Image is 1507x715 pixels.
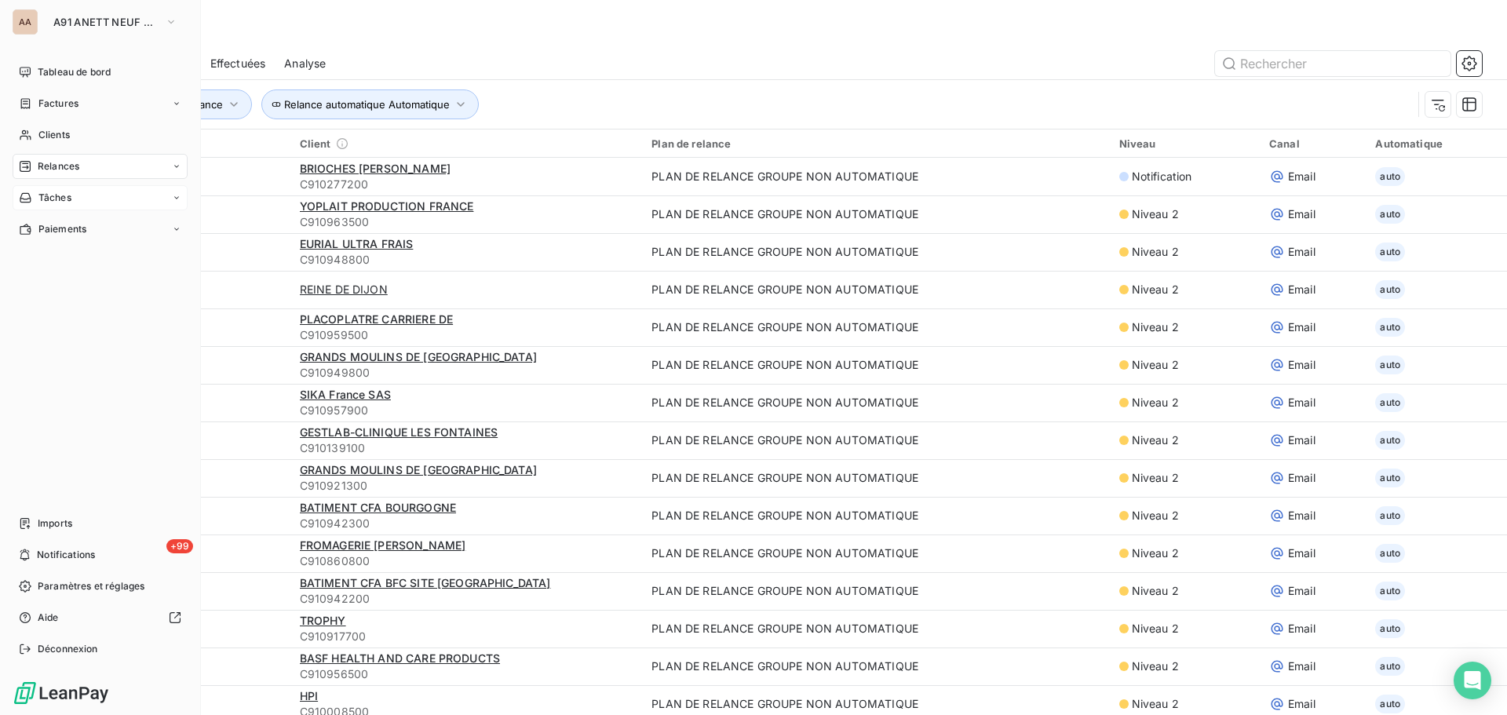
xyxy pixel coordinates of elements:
span: auto [1375,318,1405,337]
span: Niveau 2 [1132,244,1179,260]
span: Email [1288,319,1315,335]
span: Aide [38,611,59,625]
span: auto [1375,243,1405,261]
span: Niveau 2 [1132,470,1179,486]
td: PLAN DE RELANCE GROUPE NON AUTOMATIQUE [642,308,1109,346]
a: Tableau de bord [13,60,188,85]
td: PLAN DE RELANCE GROUPE NON AUTOMATIQUE [642,421,1109,459]
td: PLAN DE RELANCE GROUPE NON AUTOMATIQUE [642,346,1109,384]
span: auto [1375,469,1405,487]
span: C910139100 [300,440,633,456]
span: GRANDS MOULINS DE [GEOGRAPHIC_DATA] [300,350,537,363]
span: C910956500 [300,666,633,682]
span: +99 [166,539,193,553]
span: EURIAL ULTRA FRAIS [300,237,414,250]
span: Client [300,137,331,150]
span: BATIMENT CFA BFC SITE [GEOGRAPHIC_DATA] [300,576,551,589]
div: AA [13,9,38,35]
span: Niveau 2 [1132,508,1179,523]
span: Niveau 2 [1132,545,1179,561]
span: SIKA France SAS [300,388,391,401]
span: Tâches [38,191,71,205]
span: Clients [38,128,70,142]
span: C910959500 [300,327,633,343]
div: Canal [1269,137,1356,150]
span: Paramètres et réglages [38,579,144,593]
span: auto [1375,657,1405,676]
span: Niveau 2 [1132,432,1179,448]
a: Relances [13,154,188,179]
span: C910948800 [300,252,633,268]
div: Open Intercom Messenger [1454,662,1491,699]
span: GESTLAB-CLINIQUE LES FONTAINES [300,425,498,439]
td: PLAN DE RELANCE GROUPE NON AUTOMATIQUE [642,233,1109,271]
span: auto [1375,205,1405,224]
span: Email [1288,545,1315,561]
span: YOPLAIT PRODUCTION FRANCE [300,199,474,213]
span: C910860800 [300,553,633,569]
span: Déconnexion [38,642,98,656]
span: Email [1288,658,1315,674]
div: Niveau [1119,137,1250,150]
span: C910949800 [300,365,633,381]
span: Notifications [37,548,95,562]
span: Email [1288,206,1315,222]
span: auto [1375,280,1405,299]
span: Email [1288,282,1315,297]
a: Tâches [13,185,188,210]
span: C910957900 [300,403,633,418]
a: Factures [13,91,188,116]
input: Rechercher [1215,51,1450,76]
span: C910942300 [300,516,633,531]
span: Tableau de bord [38,65,111,79]
span: C910917700 [300,629,633,644]
span: Niveau 2 [1132,658,1179,674]
span: Email [1288,432,1315,448]
span: FROMAGERIE [PERSON_NAME] [300,538,466,552]
span: GRANDS MOULINS DE [GEOGRAPHIC_DATA] [300,463,537,476]
span: C910942200 [300,591,633,607]
td: PLAN DE RELANCE GROUPE NON AUTOMATIQUE [642,497,1109,534]
span: Relance automatique Automatique [284,98,450,111]
div: Automatique [1375,137,1498,150]
td: PLAN DE RELANCE GROUPE NON AUTOMATIQUE [642,610,1109,648]
span: Relances [38,159,79,173]
span: Email [1288,696,1315,712]
span: PLACOPLATRE CARRIERE DE [300,312,453,326]
a: Clients [13,122,188,148]
span: Factures [38,97,78,111]
span: auto [1375,167,1405,186]
span: Effectuées [210,56,266,71]
div: Plan de relance [651,137,1100,150]
span: auto [1375,695,1405,713]
span: TROPHY [300,614,346,627]
span: REINE DE DIJON [300,282,388,297]
span: auto [1375,393,1405,412]
span: Niveau 2 [1132,395,1179,410]
td: PLAN DE RELANCE GROUPE NON AUTOMATIQUE [642,384,1109,421]
a: Paramètres et réglages [13,574,188,599]
span: auto [1375,431,1405,450]
span: HPI [300,689,318,702]
span: C910963500 [300,214,633,230]
span: auto [1375,544,1405,563]
span: Email [1288,470,1315,486]
span: BRIOCHES [PERSON_NAME] [300,162,451,175]
span: Analyse [284,56,326,71]
span: C910921300 [300,478,633,494]
a: Paiements [13,217,188,242]
span: BATIMENT CFA BOURGOGNE [300,501,456,514]
span: Email [1288,395,1315,410]
span: Niveau 2 [1132,357,1179,373]
span: A91 ANETT NEUF CHAMPAGNE [53,16,159,28]
a: Aide [13,605,188,630]
td: PLAN DE RELANCE GROUPE NON AUTOMATIQUE [642,459,1109,497]
span: Email [1288,508,1315,523]
span: Niveau 2 [1132,621,1179,637]
td: PLAN DE RELANCE GROUPE NON AUTOMATIQUE [642,195,1109,233]
span: Niveau 2 [1132,206,1179,222]
span: Email [1288,169,1315,184]
span: Niveau 2 [1132,282,1179,297]
span: Email [1288,583,1315,599]
span: Niveau 2 [1132,583,1179,599]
